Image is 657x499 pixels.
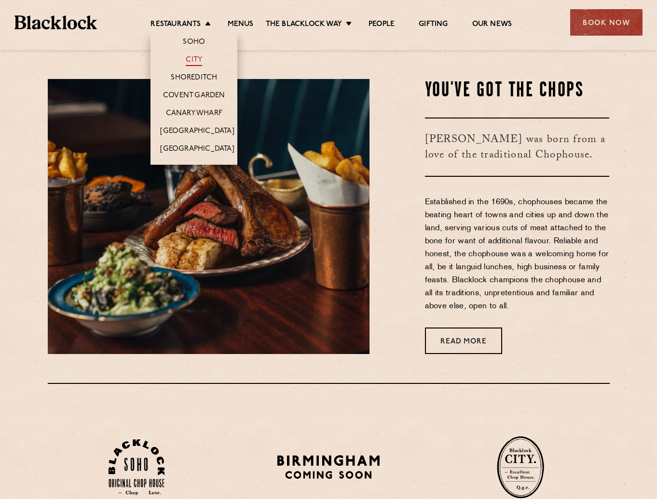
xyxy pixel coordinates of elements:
a: The Blacklock Way [266,20,342,30]
a: People [369,20,395,30]
a: Covent Garden [163,91,225,102]
a: Menus [228,20,254,30]
a: Read More [425,328,502,354]
a: City [186,55,202,66]
a: Soho [183,38,205,48]
div: Book Now [570,9,643,36]
img: City-stamp-default.svg [497,436,544,499]
a: Our News [472,20,512,30]
img: BIRMINGHAM-P22_-e1747915156957.png [275,452,382,482]
p: Established in the 1690s, chophouses became the beating heart of towns and cities up and down the... [425,196,610,313]
h3: [PERSON_NAME] was born from a love of the traditional Chophouse. [425,118,610,177]
img: Soho-stamp-default.svg [109,439,164,496]
img: BL_Textured_Logo-footer-cropped.svg [14,15,97,29]
h2: You've Got The Chops [425,79,610,103]
a: [GEOGRAPHIC_DATA] [160,144,234,155]
a: Canary Wharf [166,109,222,119]
a: Gifting [419,20,448,30]
a: [GEOGRAPHIC_DATA] [160,127,234,137]
a: Shoreditch [171,73,217,84]
a: Restaurants [151,20,201,30]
